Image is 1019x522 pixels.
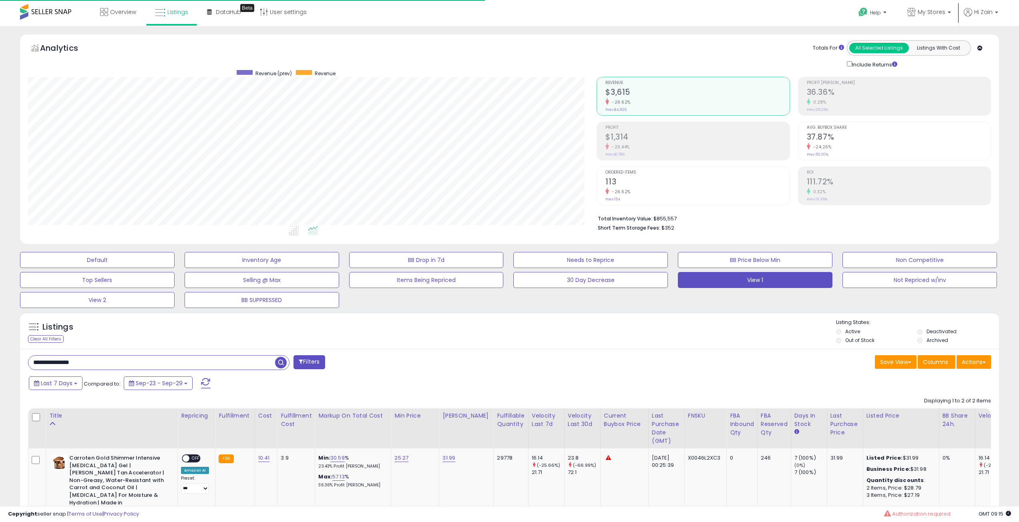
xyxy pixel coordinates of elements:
div: FNSKU [688,412,724,420]
div: Velocity [979,412,1008,420]
span: Compared to: [84,380,121,388]
a: 57.13 [332,473,345,481]
b: Carroten Gold Shimmer Intensive [MEDICAL_DATA] Gel | [PERSON_NAME] Tan Accelerator | Non-Greasy, ... [69,454,167,516]
div: X0046L2XC3 [688,454,721,462]
div: 0% [943,454,969,462]
div: 72.1 [568,469,600,476]
a: 30.59 [330,454,345,462]
div: 29778 [497,454,522,462]
button: Sep-23 - Sep-29 [124,376,193,390]
div: 3 Items, Price: $27.19 [866,492,933,499]
span: Profit [PERSON_NAME] [807,81,991,85]
div: % [318,473,385,488]
small: (-66.99%) [573,462,596,468]
span: Revenue (prev) [255,70,292,77]
span: $352 [661,224,674,232]
img: 41Ze8-PCp9L._SL40_.jpg [51,454,67,470]
div: Include Returns [841,60,907,69]
button: View 1 [678,272,832,288]
div: [PERSON_NAME] [442,412,490,420]
h5: Analytics [40,42,94,56]
b: Total Inventory Value: [598,215,652,222]
a: Privacy Policy [104,510,139,518]
button: Default [20,252,175,268]
button: Selling @ Max [185,272,339,288]
button: Actions [957,355,991,369]
small: Prev: 36.26% [807,107,828,112]
b: Short Term Storage Fees: [598,224,660,231]
a: 25.27 [394,454,408,462]
div: Cost [258,412,274,420]
div: $31.99 [866,454,933,462]
label: Active [845,328,860,335]
span: Last 7 Days [41,379,72,387]
div: 3.9 [281,454,309,462]
small: FBA [219,454,233,463]
b: Business Price: [866,465,910,473]
button: BB Price Below Min [678,252,832,268]
small: -24.26% [810,144,832,150]
button: All Selected Listings [849,43,909,53]
span: Ordered Items [605,170,789,175]
a: Terms of Use [68,510,103,518]
small: -26.62% [609,189,631,195]
span: DataHub [216,8,241,16]
button: Not Repriced w/inv [842,272,997,288]
div: Tooltip anchor [240,4,254,12]
div: Title [49,412,174,420]
div: Days In Stock [794,412,824,428]
h2: 37.87% [807,132,991,143]
div: Preset: [181,476,209,494]
span: Sep-23 - Sep-29 [136,379,183,387]
div: Listed Price [866,412,936,420]
button: Columns [918,355,955,369]
button: Last 7 Days [29,376,82,390]
h2: 113 [605,177,789,188]
li: $855,557 [598,213,985,223]
small: Days In Stock. [794,428,799,436]
div: : [866,477,933,484]
div: Fulfillment [219,412,251,420]
p: 36.36% Profit [PERSON_NAME] [318,482,385,488]
button: Items Being Repriced [349,272,504,288]
div: 7 (100%) [794,469,827,476]
div: [DATE] 00:25:39 [652,454,678,469]
h2: 36.36% [807,88,991,98]
h2: 111.72% [807,177,991,188]
div: 31.99 [830,454,857,462]
button: Needs to Reprice [513,252,668,268]
span: 2025-10-7 09:15 GMT [979,510,1011,518]
h2: $1,314 [605,132,789,143]
div: FBA Reserved Qty [761,412,788,437]
div: 21.71 [532,469,564,476]
small: -26.44% [609,144,630,150]
div: Displaying 1 to 2 of 2 items [924,397,991,405]
div: $31.98 [866,466,933,473]
i: Get Help [858,7,868,17]
div: 0 [730,454,751,462]
div: 2 Items, Price: $28.79 [866,484,933,492]
div: Last Purchase Date (GMT) [652,412,681,445]
div: 7 (100%) [794,454,827,462]
button: BB Drop in 7d [349,252,504,268]
div: Velocity Last 30d [568,412,597,428]
span: My Stores [918,8,945,16]
a: 31.99 [442,454,455,462]
div: FBA inbound Qty [730,412,754,437]
small: (0%) [794,462,806,468]
span: Avg. Buybox Share [807,126,991,130]
label: Archived [927,337,948,344]
button: Top Sellers [20,272,175,288]
label: Out of Stock [845,337,874,344]
button: Save View [875,355,916,369]
div: Markup on Total Cost [318,412,388,420]
a: Hi Zain [964,8,998,26]
p: 23.43% Profit [PERSON_NAME] [318,464,385,469]
h2: $3,615 [605,88,789,98]
div: Min Price [394,412,436,420]
div: Repricing [181,412,212,420]
span: ROI [807,170,991,175]
small: Prev: $1,786 [605,152,625,157]
div: Amazon AI [181,467,209,474]
div: Last Purchase Price [830,412,860,437]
